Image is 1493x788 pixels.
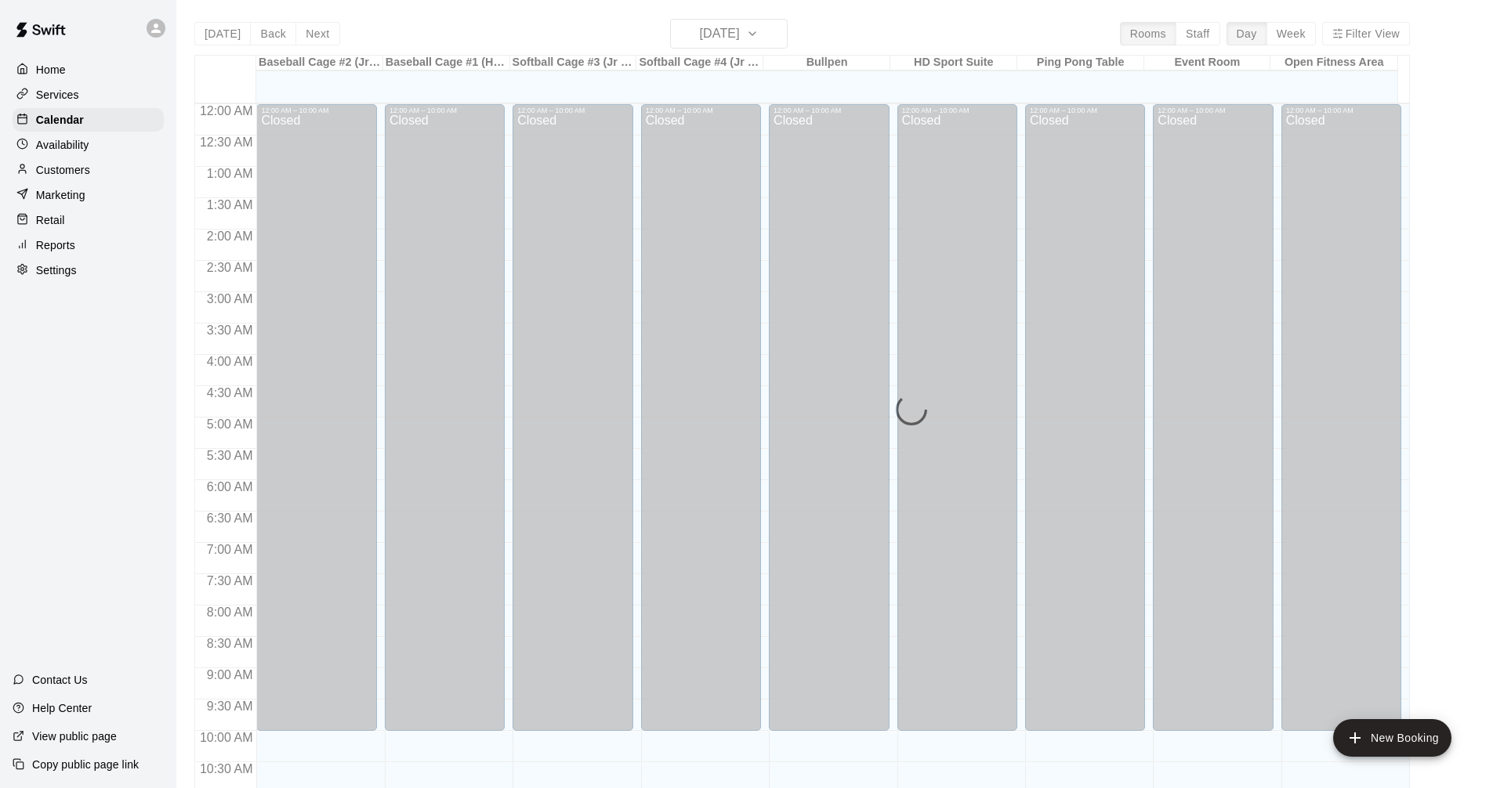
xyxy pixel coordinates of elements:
div: 12:00 AM – 10:00 AM [646,107,756,114]
span: 1:30 AM [203,198,257,211]
div: 12:00 AM – 10:00 AM: Closed [256,104,376,731]
p: Contact Us [32,672,88,688]
a: Services [13,83,164,107]
span: 9:30 AM [203,699,257,713]
p: Calendar [36,112,84,128]
span: 1:00 AM [203,167,257,180]
div: HD Sport Suite [890,56,1017,70]
div: Softball Cage #3 (Jr Hack Attack) [510,56,637,70]
span: 6:30 AM [203,511,257,525]
button: add [1333,719,1451,757]
div: Closed [517,114,628,736]
span: 8:00 AM [203,605,257,619]
span: 5:30 AM [203,449,257,462]
div: 12:00 AM – 10:00 AM: Closed [897,104,1017,731]
span: 3:00 AM [203,292,257,305]
div: Closed [1286,114,1397,736]
p: Marketing [36,187,85,203]
span: 2:30 AM [203,261,257,274]
div: 12:00 AM – 10:00 AM: Closed [1025,104,1145,731]
div: 12:00 AM – 10:00 AM: Closed [769,104,889,731]
div: 12:00 AM – 10:00 AM [902,107,1013,114]
div: 12:00 AM – 10:00 AM: Closed [513,104,632,731]
div: Closed [1030,114,1140,736]
span: 4:30 AM [203,386,257,399]
div: 12:00 AM – 10:00 AM [1158,107,1268,114]
div: 12:00 AM – 10:00 AM [261,107,371,114]
div: 12:00 AM – 10:00 AM: Closed [385,104,505,731]
div: Closed [774,114,884,736]
p: Settings [36,262,77,278]
span: 9:00 AM [203,668,257,681]
span: 5:00 AM [203,417,257,431]
div: 12:00 AM – 10:00 AM [1286,107,1397,114]
div: Closed [646,114,756,736]
span: 6:00 AM [203,480,257,493]
p: Copy public page link [32,757,139,772]
span: 10:30 AM [196,762,257,775]
a: Marketing [13,183,164,207]
p: View public page [32,728,117,744]
div: Bullpen [763,56,890,70]
p: Help Center [32,700,92,716]
span: 2:00 AM [203,230,257,243]
span: 3:30 AM [203,324,257,337]
div: Closed [390,114,500,736]
div: 12:00 AM – 10:00 AM [517,107,628,114]
p: Services [36,87,79,103]
a: Home [13,58,164,81]
div: 12:00 AM – 10:00 AM: Closed [641,104,761,731]
div: Baseball Cage #2 (Jr Hack Attack) [256,56,383,70]
span: 7:30 AM [203,574,257,587]
div: Closed [261,114,371,736]
span: 8:30 AM [203,637,257,650]
p: Home [36,62,66,78]
a: Calendar [13,108,164,132]
span: 7:00 AM [203,543,257,556]
div: 12:00 AM – 10:00 AM: Closed [1281,104,1401,731]
div: Softball Cage #4 (Jr Hack Attack) [636,56,763,70]
div: 12:00 AM – 10:00 AM [390,107,500,114]
span: 12:00 AM [196,104,257,117]
div: Open Fitness Area [1270,56,1397,70]
div: 12:00 AM – 10:00 AM [774,107,884,114]
a: Availability [13,133,164,157]
span: 10:00 AM [196,731,257,744]
p: Retail [36,212,65,228]
a: Settings [13,258,164,282]
span: 12:30 AM [196,136,257,149]
a: Customers [13,158,164,182]
div: Closed [1158,114,1268,736]
div: Ping Pong Table [1017,56,1144,70]
p: Customers [36,162,90,178]
div: 12:00 AM – 10:00 AM [1030,107,1140,114]
a: Retail [13,208,164,232]
div: Closed [902,114,1013,736]
p: Reports [36,237,75,253]
span: 4:00 AM [203,355,257,368]
div: Event Room [1144,56,1271,70]
a: Reports [13,233,164,257]
p: Availability [36,137,89,153]
div: 12:00 AM – 10:00 AM: Closed [1153,104,1273,731]
div: Baseball Cage #1 (Hack Attack) [383,56,510,70]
